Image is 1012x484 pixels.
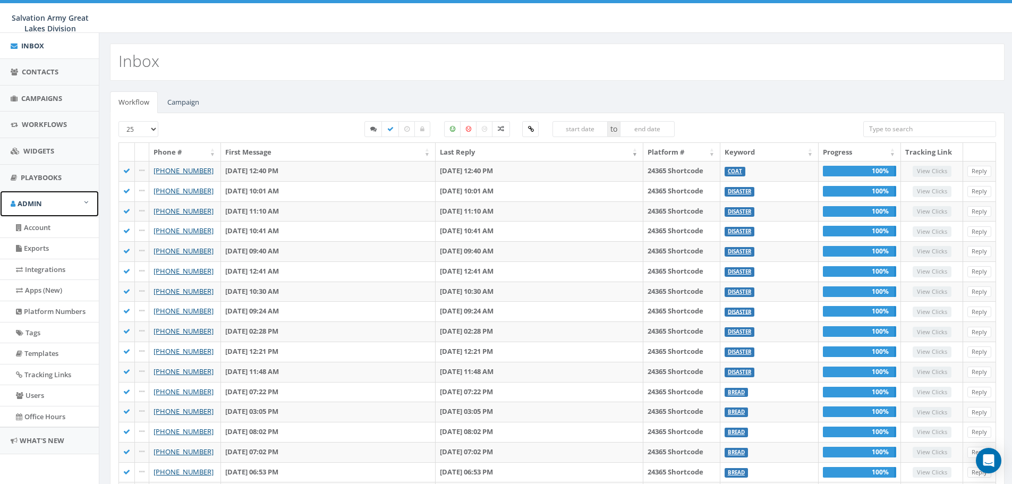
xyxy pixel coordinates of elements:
[154,326,214,336] a: [PHONE_NUMBER]
[154,286,214,296] a: [PHONE_NUMBER]
[976,448,1001,473] div: Open Intercom Messenger
[823,387,896,397] div: 100%
[118,52,159,70] h2: Inbox
[221,301,436,321] td: [DATE] 09:24 AM
[221,321,436,342] td: [DATE] 02:28 PM
[967,387,991,398] a: Reply
[967,327,991,338] a: Reply
[643,181,720,201] td: 24365 Shortcode
[823,367,896,377] div: 100%
[436,402,643,422] td: [DATE] 03:05 PM
[901,143,963,162] th: Tracking Link
[643,462,720,482] td: 24365 Shortcode
[154,427,214,436] a: [PHONE_NUMBER]
[728,328,751,335] a: DISASTER
[728,268,751,275] a: DISASTER
[643,301,720,321] td: 24365 Shortcode
[221,422,436,442] td: [DATE] 08:02 PM
[643,261,720,282] td: 24365 Shortcode
[967,226,991,237] a: Reply
[154,447,214,456] a: [PHONE_NUMBER]
[823,346,896,357] div: 100%
[819,143,901,162] th: Progress: activate to sort column ascending
[522,121,539,137] label: Clicked
[436,143,643,162] th: Last Reply: activate to sort column ascending
[221,241,436,261] td: [DATE] 09:40 AM
[643,382,720,402] td: 24365 Shortcode
[154,306,214,316] a: [PHONE_NUMBER]
[728,248,751,255] a: DISASTER
[823,467,896,478] div: 100%
[967,186,991,197] a: Reply
[728,349,751,355] a: DISASTER
[20,436,64,445] span: What's New
[460,121,477,137] label: Negative
[967,286,991,298] a: Reply
[436,221,643,241] td: [DATE] 10:41 AM
[398,121,415,137] label: Expired
[823,266,896,277] div: 100%
[436,362,643,382] td: [DATE] 11:48 AM
[436,301,643,321] td: [DATE] 09:24 AM
[967,266,991,277] a: Reply
[728,208,751,215] a: DISASTER
[21,41,44,50] span: Inbox
[154,166,214,175] a: [PHONE_NUMBER]
[436,342,643,362] td: [DATE] 12:21 PM
[221,201,436,222] td: [DATE] 11:10 AM
[643,342,720,362] td: 24365 Shortcode
[823,246,896,257] div: 100%
[823,447,896,457] div: 100%
[154,226,214,235] a: [PHONE_NUMBER]
[967,447,991,458] a: Reply
[552,121,608,137] input: start date
[728,409,745,415] a: BREAD
[23,146,54,156] span: Widgets
[221,442,436,462] td: [DATE] 07:02 PM
[436,422,643,442] td: [DATE] 08:02 PM
[154,387,214,396] a: [PHONE_NUMBER]
[364,121,382,137] label: Started
[823,427,896,437] div: 100%
[414,121,430,137] label: Closed
[21,94,62,103] span: Campaigns
[620,121,675,137] input: end date
[154,367,214,376] a: [PHONE_NUMBER]
[221,161,436,181] td: [DATE] 12:40 PM
[492,121,510,137] label: Mixed
[967,166,991,177] a: Reply
[18,199,42,208] span: Admin
[967,246,991,257] a: Reply
[436,261,643,282] td: [DATE] 12:41 AM
[22,120,67,129] span: Workflows
[221,261,436,282] td: [DATE] 12:41 AM
[154,266,214,276] a: [PHONE_NUMBER]
[436,161,643,181] td: [DATE] 12:40 PM
[643,422,720,442] td: 24365 Shortcode
[436,321,643,342] td: [DATE] 02:28 PM
[436,181,643,201] td: [DATE] 10:01 AM
[643,402,720,422] td: 24365 Shortcode
[863,121,996,137] input: Type to search
[967,407,991,418] a: Reply
[823,186,896,197] div: 100%
[643,321,720,342] td: 24365 Shortcode
[643,362,720,382] td: 24365 Shortcode
[823,286,896,297] div: 100%
[221,362,436,382] td: [DATE] 11:48 AM
[221,181,436,201] td: [DATE] 10:01 AM
[608,121,620,137] span: to
[221,382,436,402] td: [DATE] 07:22 PM
[221,462,436,482] td: [DATE] 06:53 PM
[728,429,745,436] a: BREAD
[154,246,214,256] a: [PHONE_NUMBER]
[12,13,89,33] span: Salvation Army Great Lakes Division
[643,241,720,261] td: 24365 Shortcode
[436,241,643,261] td: [DATE] 09:40 AM
[436,201,643,222] td: [DATE] 11:10 AM
[823,166,896,176] div: 100%
[643,282,720,302] td: 24365 Shortcode
[823,406,896,417] div: 100%
[643,442,720,462] td: 24365 Shortcode
[728,168,742,175] a: COAT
